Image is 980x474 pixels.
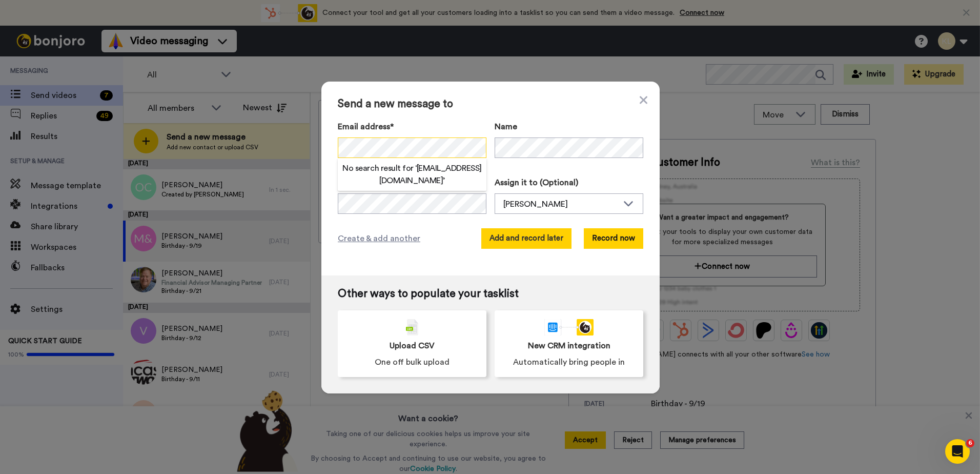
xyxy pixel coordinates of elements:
[584,228,643,249] button: Record now
[503,198,618,210] div: [PERSON_NAME]
[528,340,610,352] span: New CRM integration
[495,121,517,133] span: Name
[945,439,970,464] iframe: Intercom live chat
[406,319,418,335] img: csv-grey.png
[338,98,643,110] span: Send a new message to
[338,121,486,133] label: Email address*
[495,176,643,189] label: Assign it to (Optional)
[375,356,450,368] span: One off bulk upload
[481,228,571,249] button: Add and record later
[513,356,625,368] span: Automatically bring people in
[966,439,974,447] span: 6
[544,319,594,335] div: animation
[390,340,435,352] span: Upload CSV
[338,288,643,300] span: Other ways to populate your tasklist
[338,162,486,187] h2: No search result for ‘ [EMAIL_ADDRESS][DOMAIN_NAME] ’
[338,232,420,245] span: Create & add another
